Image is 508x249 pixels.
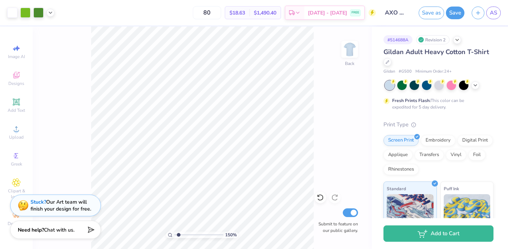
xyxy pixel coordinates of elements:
div: Foil [468,150,485,160]
img: Standard [387,194,434,230]
button: Save [446,7,464,19]
span: $18.63 [229,9,245,17]
span: AS [490,9,497,17]
div: Transfers [415,150,444,160]
span: Minimum Order: 24 + [415,69,452,75]
div: Our Art team will finish your design for free. [31,199,91,212]
span: Chat with us. [44,226,74,233]
label: Submit to feature on our public gallery. [314,221,358,234]
span: Puff Ink [444,185,459,192]
button: Save as [419,7,444,19]
div: # 514688A [383,35,413,44]
button: Add to Cart [383,225,493,242]
img: Puff Ink [444,194,491,230]
div: Screen Print [383,135,419,146]
span: Greek [11,161,22,167]
input: Untitled Design [379,5,415,20]
strong: Stuck? [31,199,46,205]
span: FREE [351,10,359,15]
strong: Fresh Prints Flash: [392,98,431,103]
span: Gildan Adult Heavy Cotton T-Shirt [383,48,489,56]
div: Revision 2 [416,35,450,44]
span: Decorate [8,221,25,226]
span: Upload [9,134,24,140]
span: $1,490.40 [254,9,276,17]
div: Back [345,60,354,67]
input: – – [193,6,221,19]
div: Applique [383,150,413,160]
span: # G500 [399,69,412,75]
span: 150 % [225,232,237,238]
span: Gildan [383,69,395,75]
div: Print Type [383,121,493,129]
a: AS [486,7,501,19]
img: Back [342,42,357,57]
span: Image AI [8,54,25,60]
span: [DATE] - [DATE] [308,9,347,17]
div: This color can be expedited for 5 day delivery. [392,97,481,110]
strong: Need help? [18,226,44,233]
span: Add Text [8,107,25,113]
span: Standard [387,185,406,192]
div: Vinyl [446,150,466,160]
div: Embroidery [421,135,455,146]
span: Designs [8,81,24,86]
div: Digital Print [458,135,493,146]
span: Clipart & logos [4,188,29,200]
div: Rhinestones [383,164,419,175]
